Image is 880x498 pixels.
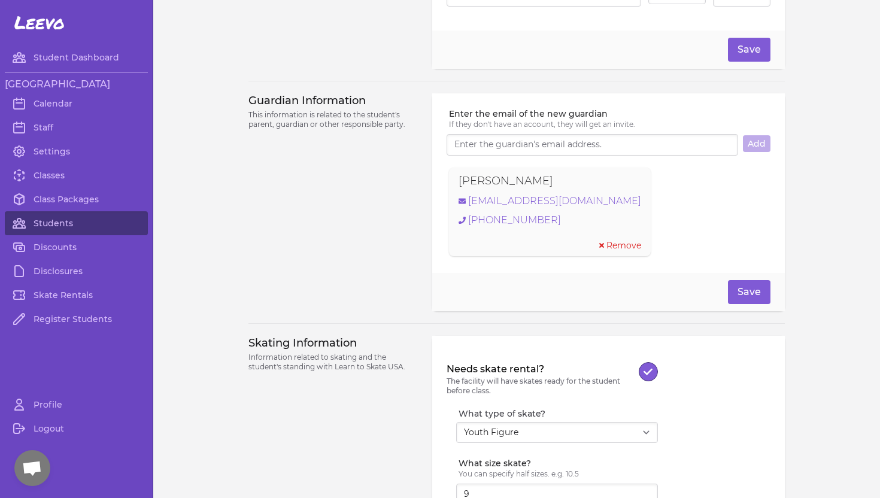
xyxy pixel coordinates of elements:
[447,134,738,156] input: Enter the guardian's email address.
[459,172,553,189] p: [PERSON_NAME]
[459,213,641,227] a: [PHONE_NUMBER]
[459,194,641,208] a: [EMAIL_ADDRESS][DOMAIN_NAME]
[5,417,148,441] a: Logout
[728,38,770,62] button: Save
[248,93,418,108] h3: Guardian Information
[248,353,418,372] p: Information related to skating and the student's standing with Learn to Skate USA.
[5,45,148,69] a: Student Dashboard
[459,457,658,469] label: What size skate?
[5,77,148,92] h3: [GEOGRAPHIC_DATA]
[248,336,418,350] h3: Skating Information
[728,280,770,304] button: Save
[5,163,148,187] a: Classes
[447,376,639,396] p: The facility will have skates ready for the student before class.
[5,92,148,116] a: Calendar
[459,408,658,420] label: What type of skate?
[743,135,770,152] button: Add
[5,283,148,307] a: Skate Rentals
[5,139,148,163] a: Settings
[447,362,639,376] label: Needs skate rental?
[5,259,148,283] a: Disclosures
[5,211,148,235] a: Students
[599,239,641,251] button: Remove
[5,307,148,331] a: Register Students
[14,450,50,486] div: Open chat
[449,108,770,120] label: Enter the email of the new guardian
[5,393,148,417] a: Profile
[248,110,418,129] p: This information is related to the student's parent, guardian or other responsible party.
[5,187,148,211] a: Class Packages
[14,12,65,34] span: Leevo
[5,235,148,259] a: Discounts
[459,469,658,479] p: You can specify half sizes. e.g. 10.5
[606,239,641,251] span: Remove
[449,120,770,129] p: If they don't have an account, they will get an invite.
[5,116,148,139] a: Staff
